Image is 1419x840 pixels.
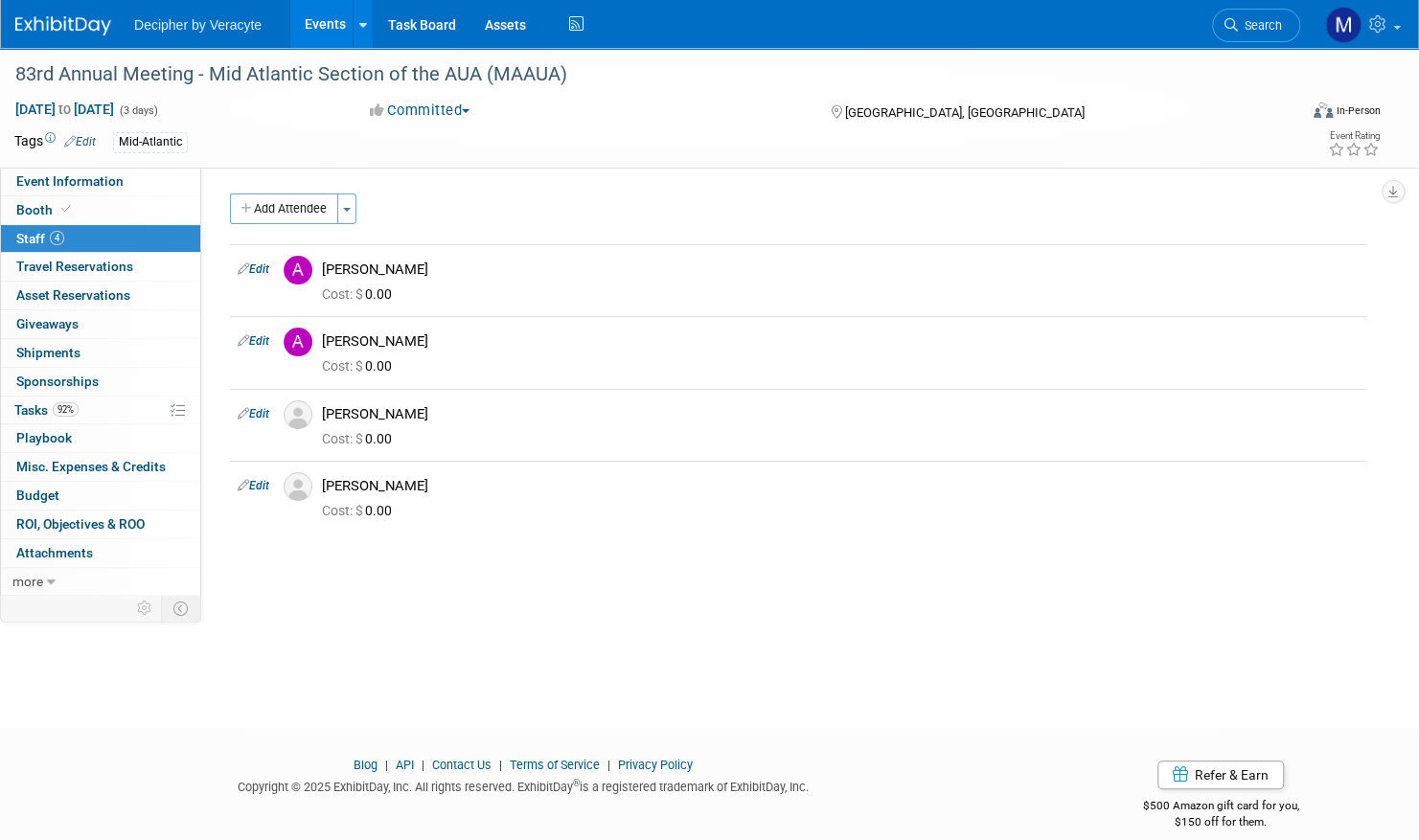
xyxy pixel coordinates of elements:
span: | [603,758,615,772]
a: Edit [238,407,269,420]
div: [PERSON_NAME] [322,405,1359,423]
a: Shipments [1,339,200,367]
a: more [1,568,200,596]
a: ROI, Objectives & ROO [1,511,200,538]
span: | [494,758,507,772]
img: Format-Inperson.png [1314,102,1333,118]
div: Event Format [1177,100,1381,128]
a: Asset Reservations [1,282,200,309]
a: Refer & Earn [1157,761,1284,789]
div: 83rd Annual Meeting - Mid Atlantic Section of the AUA (MAAUA) [9,57,1265,92]
span: Tasks [14,402,79,418]
img: Mark Brennan [1325,7,1362,43]
span: Cost: $ [322,286,365,302]
i: Booth reservation complete [61,204,71,215]
a: Giveaways [1,310,200,338]
span: more [12,574,43,589]
span: 0.00 [322,503,400,518]
span: Event Information [16,173,124,189]
span: Search [1238,18,1282,33]
span: [DATE] [DATE] [14,101,115,118]
span: 0.00 [322,286,400,302]
span: Playbook [16,430,72,445]
span: 0.00 [322,358,400,374]
div: Mid-Atlantic [113,132,188,152]
div: $500 Amazon gift card for you, [1061,785,1381,829]
a: Search [1212,9,1300,42]
a: Terms of Service [510,758,600,772]
span: Cost: $ [322,431,365,446]
a: API [396,758,414,772]
span: Travel Reservations [16,259,133,274]
img: Associate-Profile-5.png [284,472,312,501]
span: Cost: $ [322,503,365,518]
button: Committed [363,101,477,121]
span: Asset Reservations [16,287,130,303]
span: | [417,758,429,772]
span: [GEOGRAPHIC_DATA], [GEOGRAPHIC_DATA] [844,105,1084,120]
div: [PERSON_NAME] [322,332,1359,351]
div: $150 off for them. [1061,814,1381,830]
a: Playbook [1,424,200,452]
a: Travel Reservations [1,253,200,281]
span: Attachments [16,545,93,560]
span: 4 [50,231,64,245]
img: Associate-Profile-5.png [284,400,312,429]
span: 92% [53,402,79,417]
span: Misc. Expenses & Credits [16,459,166,474]
a: Edit [238,262,269,276]
span: (3 days) [118,104,158,117]
td: Toggle Event Tabs [162,596,201,621]
a: Misc. Expenses & Credits [1,453,200,481]
a: Staff4 [1,225,200,253]
a: Blog [354,758,378,772]
a: Attachments [1,539,200,567]
span: ROI, Objectives & ROO [16,516,145,532]
a: Edit [64,135,96,148]
span: Giveaways [16,316,79,331]
td: Personalize Event Tab Strip [128,596,162,621]
img: A.jpg [284,328,312,356]
span: Booth [16,202,75,217]
span: 0.00 [322,431,400,446]
span: Sponsorships [16,374,99,389]
span: | [380,758,393,772]
a: Sponsorships [1,368,200,396]
button: Add Attendee [230,193,338,224]
span: Shipments [16,345,80,360]
a: Edit [238,334,269,348]
a: Edit [238,479,269,492]
div: In-Person [1336,103,1381,118]
a: Event Information [1,168,200,195]
span: Decipher by Veracyte [134,17,262,33]
div: [PERSON_NAME] [322,477,1359,495]
div: [PERSON_NAME] [322,261,1359,279]
a: Tasks92% [1,397,200,424]
td: Tags [14,131,96,153]
span: Cost: $ [322,358,365,374]
span: Staff [16,231,64,246]
div: Copyright © 2025 ExhibitDay, Inc. All rights reserved. ExhibitDay is a registered trademark of Ex... [14,774,1032,796]
span: Budget [16,488,59,503]
a: Contact Us [432,758,492,772]
a: Budget [1,482,200,510]
a: Privacy Policy [618,758,693,772]
img: ExhibitDay [15,16,111,35]
sup: ® [573,778,580,788]
span: to [56,102,74,117]
img: A.jpg [284,256,312,284]
a: Booth [1,196,200,224]
div: Event Rating [1328,131,1380,141]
